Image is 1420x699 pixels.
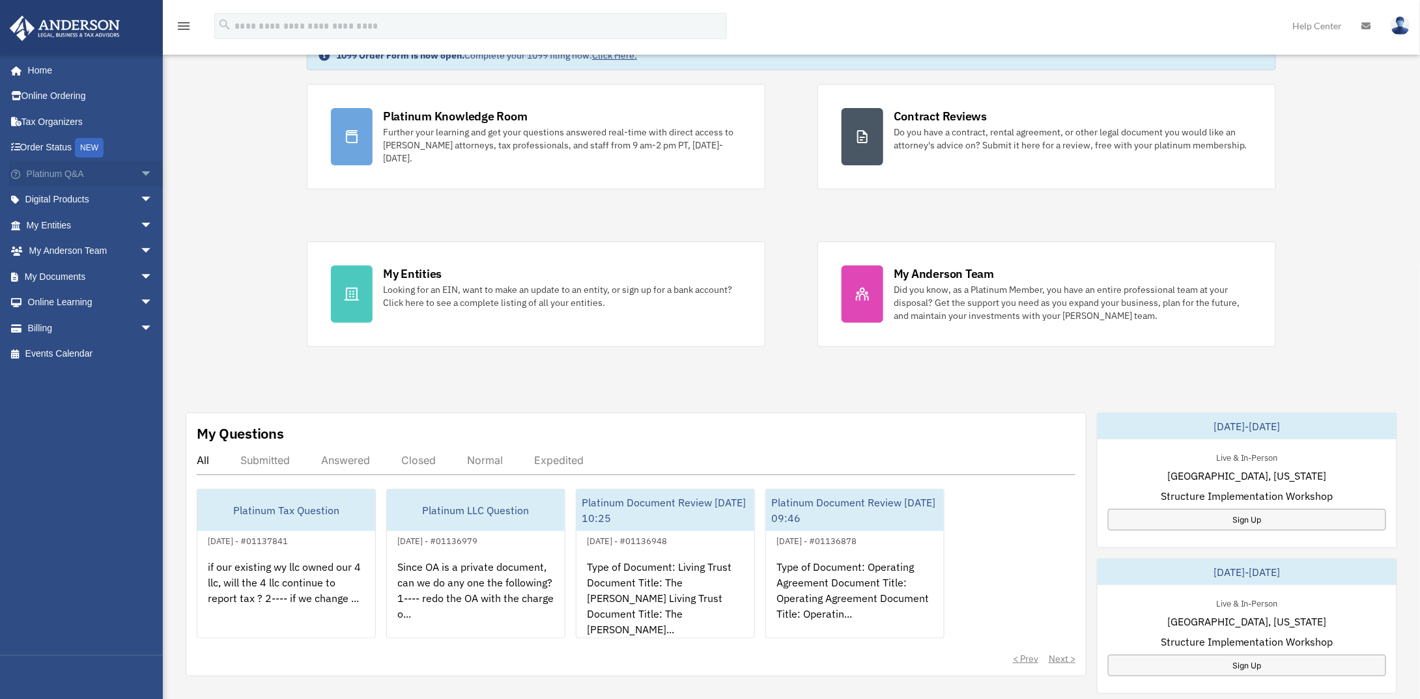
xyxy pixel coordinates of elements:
a: My Anderson Team Did you know, as a Platinum Member, you have an entire professional team at your... [817,241,1276,347]
div: Contract Reviews [894,108,987,124]
span: arrow_drop_down [140,187,166,213]
div: [DATE] - #01136979 [387,533,488,547]
a: My Entitiesarrow_drop_down [9,212,173,238]
div: Live & In-Person [1206,596,1288,609]
div: NEW [75,138,104,158]
div: Platinum Knowledge Room [383,108,528,124]
span: arrow_drop_down [140,264,166,290]
a: Sign Up [1108,655,1386,676]
div: Platinum Tax Question [197,489,375,531]
div: Type of Document: Operating Agreement Document Title: Operating Agreement Document Title: Operati... [766,549,944,650]
strong: 1099 Order Form is now open. [336,49,464,61]
div: My Entities [383,266,442,282]
span: Structure Implementation Workshop [1161,488,1333,504]
a: My Documentsarrow_drop_down [9,264,173,290]
span: arrow_drop_down [140,212,166,239]
div: Do you have a contract, rental agreement, or other legal document you would like an attorney's ad... [894,126,1252,152]
div: Platinum Document Review [DATE] 09:46 [766,489,944,531]
div: Platinum LLC Question [387,489,565,531]
div: Platinum Document Review [DATE] 10:25 [576,489,754,531]
div: Closed [401,454,436,467]
span: arrow_drop_down [140,315,166,342]
div: [DATE] - #01137841 [197,533,298,547]
div: Normal [467,454,503,467]
a: Platinum Document Review [DATE] 09:46[DATE] - #01136878Type of Document: Operating Agreement Docu... [765,489,944,638]
div: Type of Document: Living Trust Document Title: The [PERSON_NAME] Living Trust Document Title: The... [576,549,754,650]
img: Anderson Advisors Platinum Portal [6,16,124,41]
a: My Anderson Teamarrow_drop_down [9,238,173,264]
a: Online Learningarrow_drop_down [9,290,173,316]
a: menu [176,23,192,34]
a: Platinum Tax Question[DATE] - #01137841if our existing wy llc owned our 4 llc, will the 4 llc con... [197,489,376,638]
div: My Anderson Team [894,266,994,282]
a: Platinum LLC Question[DATE] - #01136979Since OA is a private document, can we do any one the foll... [386,489,565,638]
span: arrow_drop_down [140,161,166,187]
img: User Pic [1391,16,1410,35]
div: Further your learning and get your questions answered real-time with direct access to [PERSON_NAM... [383,126,741,165]
div: Answered [321,454,370,467]
i: search [218,18,232,32]
a: Online Ordering [9,83,173,109]
div: Submitted [240,454,290,467]
span: [GEOGRAPHIC_DATA], [US_STATE] [1167,468,1327,484]
div: [DATE]-[DATE] [1098,413,1397,439]
div: Looking for an EIN, want to make an update to an entity, or sign up for a bank account? Click her... [383,283,741,309]
a: Platinum Q&Aarrow_drop_down [9,161,173,187]
div: [DATE] - #01136948 [576,533,677,547]
div: [DATE] - #01136878 [766,533,867,547]
i: menu [176,18,192,34]
div: Live & In-Person [1206,450,1288,463]
div: Did you know, as a Platinum Member, you have an entire professional team at your disposal? Get th... [894,283,1252,322]
a: Click Here. [592,49,637,61]
span: [GEOGRAPHIC_DATA], [US_STATE] [1167,614,1327,629]
a: Events Calendar [9,341,173,367]
a: Contract Reviews Do you have a contract, rental agreement, or other legal document you would like... [817,84,1276,189]
a: Digital Productsarrow_drop_down [9,187,173,213]
a: Sign Up [1108,509,1386,530]
a: Order StatusNEW [9,135,173,161]
a: Platinum Knowledge Room Further your learning and get your questions answered real-time with dire... [307,84,765,189]
a: Home [9,57,166,83]
div: My Questions [197,424,284,443]
div: Expedited [534,454,584,467]
span: arrow_drop_down [140,290,166,316]
div: Complete your 1099 filing now. [336,49,637,62]
span: arrow_drop_down [140,238,166,265]
a: My Entities Looking for an EIN, want to make an update to an entity, or sign up for a bank accoun... [307,241,765,347]
div: [DATE]-[DATE] [1098,559,1397,585]
a: Billingarrow_drop_down [9,315,173,341]
div: if our existing wy llc owned our 4 llc, will the 4 llc continue to report tax ? 2---- if we chang... [197,549,375,650]
span: Structure Implementation Workshop [1161,634,1333,650]
a: Tax Organizers [9,109,173,135]
a: Platinum Document Review [DATE] 10:25[DATE] - #01136948Type of Document: Living Trust Document Ti... [576,489,755,638]
div: Since OA is a private document, can we do any one the following? 1---- redo the OA with the charg... [387,549,565,650]
div: All [197,454,209,467]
